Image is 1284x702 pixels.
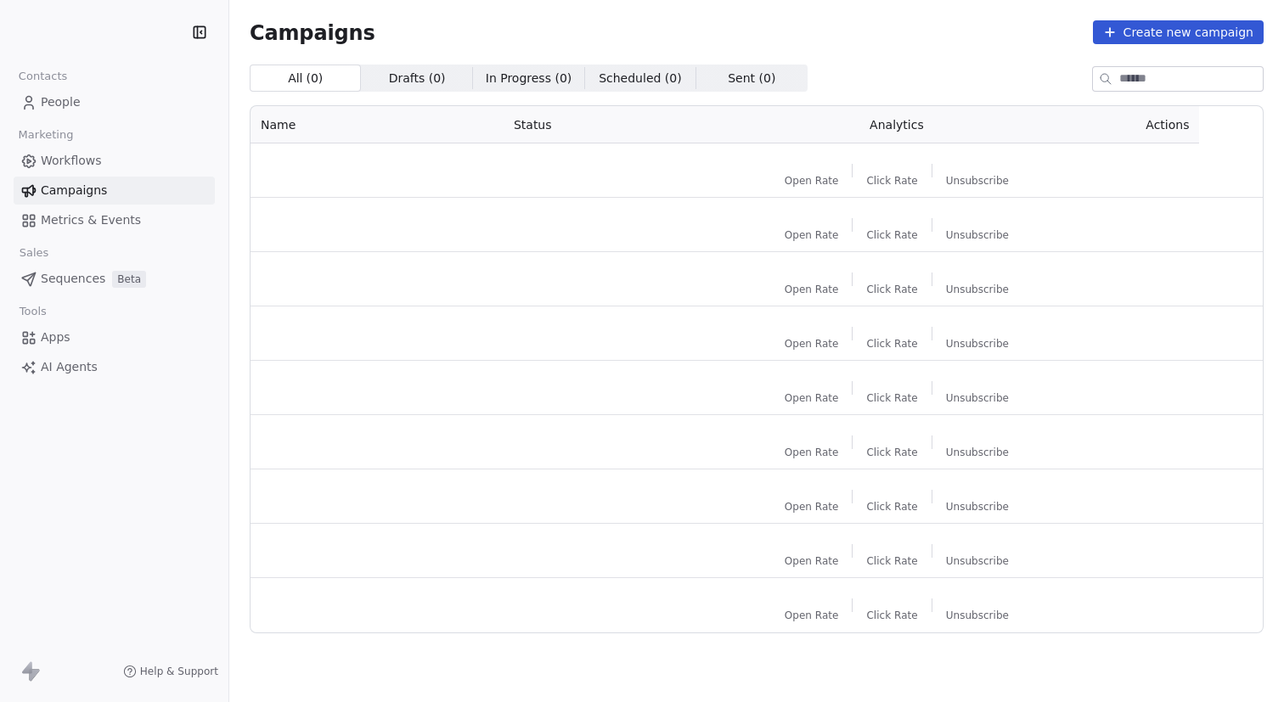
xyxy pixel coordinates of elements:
span: Click Rate [866,446,917,459]
span: Click Rate [866,554,917,568]
a: Apps [14,323,215,351]
span: Apps [41,329,70,346]
span: Contacts [11,64,75,89]
span: Unsubscribe [946,228,1009,242]
a: SequencesBeta [14,265,215,293]
span: Beta [112,271,146,288]
span: Metrics & Events [41,211,141,229]
span: Click Rate [866,228,917,242]
span: In Progress ( 0 ) [486,70,572,87]
span: Unsubscribe [946,337,1009,351]
a: AI Agents [14,353,215,381]
span: Click Rate [866,283,917,296]
span: Open Rate [785,446,839,459]
span: Click Rate [866,391,917,405]
span: Marketing [11,122,81,148]
span: Open Rate [785,609,839,622]
a: Workflows [14,147,215,175]
span: Open Rate [785,337,839,351]
span: Drafts ( 0 ) [389,70,446,87]
span: Click Rate [866,174,917,188]
span: Sequences [41,270,105,288]
span: Click Rate [866,500,917,514]
th: Status [504,106,734,143]
span: Unsubscribe [946,500,1009,514]
span: Campaigns [41,182,107,199]
span: Unsubscribe [946,283,1009,296]
button: Create new campaign [1093,20,1264,44]
span: Unsubscribe [946,554,1009,568]
span: Unsubscribe [946,174,1009,188]
span: Open Rate [785,500,839,514]
span: Open Rate [785,228,839,242]
span: Scheduled ( 0 ) [599,70,682,87]
span: Sent ( 0 ) [728,70,775,87]
span: Click Rate [866,337,917,351]
th: Name [251,106,504,143]
span: Campaigns [250,20,375,44]
span: Open Rate [785,283,839,296]
span: Workflows [41,152,102,170]
span: Unsubscribe [946,391,1009,405]
span: Sales [12,240,56,266]
span: Open Rate [785,174,839,188]
span: People [41,93,81,111]
a: People [14,88,215,116]
a: Help & Support [123,665,218,678]
span: Open Rate [785,391,839,405]
th: Analytics [734,106,1059,143]
a: Campaigns [14,177,215,205]
span: AI Agents [41,358,98,376]
a: Metrics & Events [14,206,215,234]
span: Unsubscribe [946,446,1009,459]
span: Unsubscribe [946,609,1009,622]
span: Open Rate [785,554,839,568]
th: Actions [1060,106,1200,143]
span: Click Rate [866,609,917,622]
span: Tools [12,299,53,324]
span: Help & Support [140,665,218,678]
